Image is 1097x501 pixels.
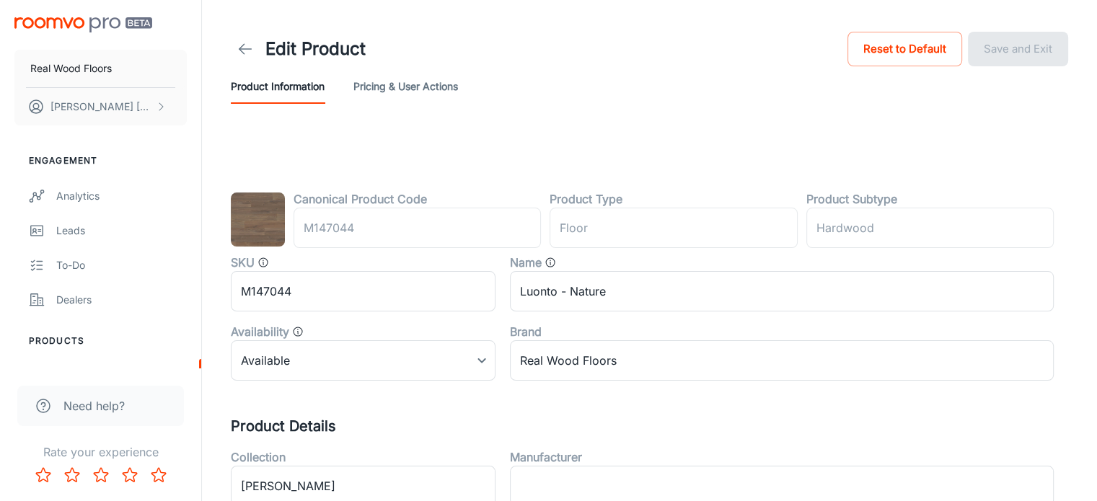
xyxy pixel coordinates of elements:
svg: Value that determines whether the product is available, discontinued, or out of stock [292,326,304,337]
label: Manufacturer [510,448,582,466]
h5: Product Details [231,415,1068,437]
label: SKU [231,254,255,271]
button: Pricing & User Actions [353,69,458,104]
button: Rate 3 star [87,461,115,489]
label: Collection [231,448,286,466]
label: Name [510,254,542,271]
label: Canonical Product Code [294,190,427,208]
button: Product Information [231,69,325,104]
label: Product Subtype [806,190,897,208]
button: Rate 4 star [115,461,144,489]
label: Product Type [550,190,622,208]
div: Available [231,340,495,381]
button: [PERSON_NAME] [PERSON_NAME] [14,88,187,125]
div: Leads [56,223,187,239]
button: Reset to Default [847,32,962,66]
button: Rate 5 star [144,461,173,489]
button: Real Wood Floors [14,50,187,87]
label: Brand [510,323,542,340]
div: Dealers [56,292,187,308]
div: Analytics [56,188,187,204]
p: [PERSON_NAME] [PERSON_NAME] [50,99,152,115]
img: Roomvo PRO Beta [14,17,152,32]
p: Real Wood Floors [30,61,112,76]
span: Need help? [63,397,125,414]
h1: Edit Product [265,36,366,62]
svg: Product name [545,257,556,268]
label: Availability [231,323,289,340]
button: Rate 1 star [29,461,58,489]
div: To-do [56,257,187,273]
p: Rate your experience [12,443,190,461]
img: Luonto - Nature [231,192,285,247]
svg: SKU for the product [257,257,269,268]
button: Rate 2 star [58,461,87,489]
div: My Products [56,368,187,384]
